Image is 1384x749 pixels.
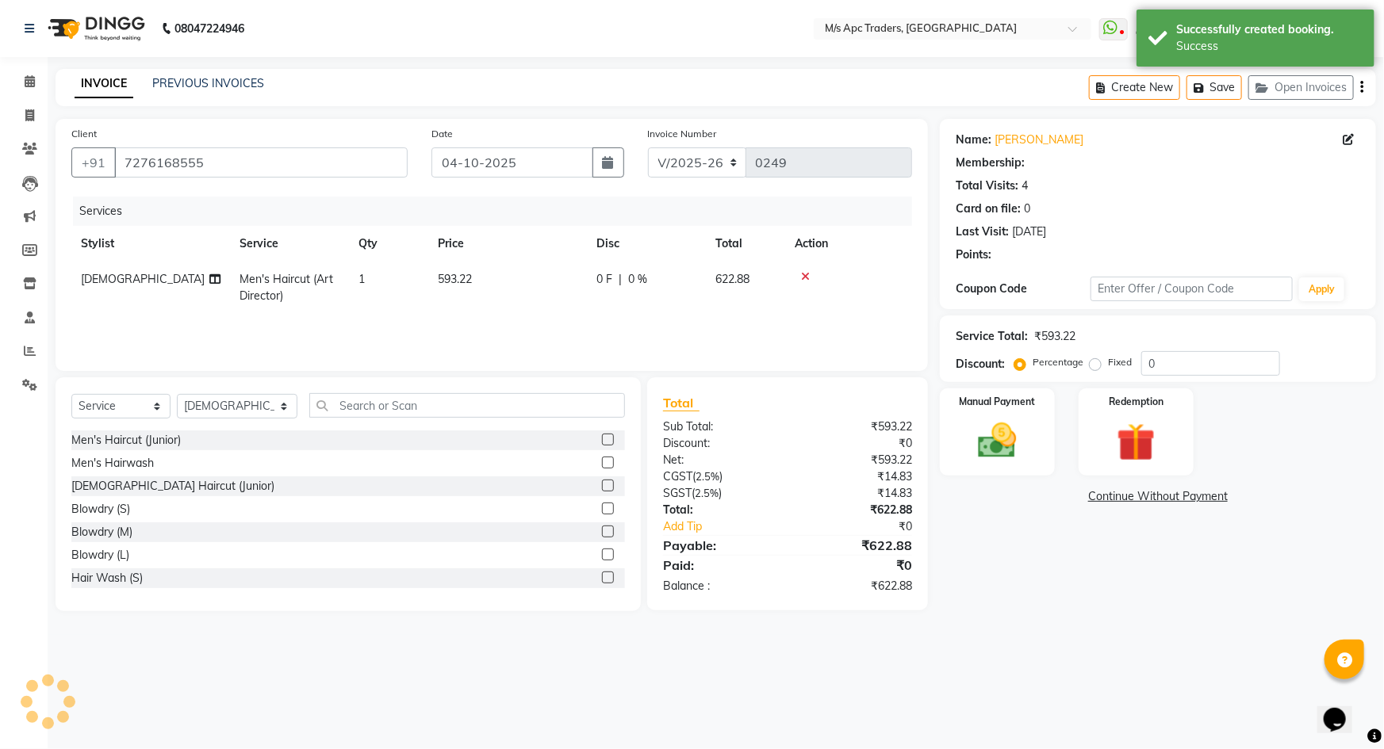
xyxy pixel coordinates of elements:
div: Name: [956,132,991,148]
div: ₹593.22 [788,418,924,435]
button: +91 [71,147,116,178]
input: Enter Offer / Coupon Code [1091,277,1293,301]
div: ₹14.83 [788,468,924,485]
div: [DATE] [1012,224,1046,240]
label: Invoice Number [648,127,717,141]
div: Success [1176,38,1363,55]
label: Redemption [1109,395,1164,409]
div: ( ) [651,468,788,485]
div: Coupon Code [956,281,1091,297]
span: 0 % [628,271,647,288]
th: Stylist [71,226,230,262]
label: Date [431,127,453,141]
div: Balance : [651,578,788,594]
img: logo [40,6,149,51]
div: Payable: [651,536,788,555]
div: ( ) [651,485,788,502]
b: 08047224946 [174,6,244,51]
span: 2.5% [696,470,719,483]
span: [DEMOGRAPHIC_DATA] [81,272,205,286]
div: Sub Total: [651,418,788,435]
th: Action [785,226,912,262]
a: Add Tip [651,518,810,535]
div: Discount: [651,435,788,452]
input: Search by Name/Mobile/Email/Code [114,147,408,178]
div: Men's Hairwash [71,455,154,472]
div: Points: [956,246,991,263]
div: Men's Haircut (Junior) [71,432,181,449]
th: Service [230,226,349,262]
a: PREVIOUS INVOICES [152,76,264,90]
div: Services [73,197,924,226]
th: Qty [349,226,428,262]
span: 1 [358,272,365,286]
label: Manual Payment [959,395,1035,409]
div: 4 [1022,178,1028,194]
div: ₹593.22 [788,452,924,468]
div: Service Total: [956,328,1028,345]
label: Percentage [1033,355,1083,369]
div: Membership: [956,155,1025,171]
div: ₹0 [788,435,924,452]
div: [DEMOGRAPHIC_DATA] Haircut (Junior) [71,478,274,495]
span: CGST [663,469,692,483]
div: Card on file: [956,201,1021,217]
th: Price [428,226,587,262]
span: | [619,271,622,288]
a: [PERSON_NAME] [995,132,1083,148]
span: 593.22 [438,272,472,286]
div: ₹0 [811,518,924,535]
label: Fixed [1108,355,1132,369]
div: Blowdry (M) [71,524,132,541]
div: Net: [651,452,788,468]
div: ₹622.88 [788,502,924,518]
span: 2.5% [695,487,719,499]
span: 622.88 [715,272,750,286]
span: SGST [663,486,692,500]
img: _gift.svg [1105,418,1167,466]
th: Total [706,226,785,262]
label: Client [71,127,97,141]
th: Disc [587,226,706,262]
div: Last Visit: [956,224,1009,240]
div: ₹622.88 [788,578,924,594]
span: Men's Haircut (Art Director) [240,272,333,303]
div: Total Visits: [956,178,1018,194]
div: ₹14.83 [788,485,924,502]
div: ₹622.88 [788,536,924,555]
span: 0 F [596,271,612,288]
button: Apply [1299,277,1344,301]
input: Search or Scan [309,393,626,418]
button: Create New [1089,75,1180,100]
div: Hair Wash (S) [71,570,143,587]
a: INVOICE [75,70,133,98]
div: Blowdry (L) [71,547,129,564]
div: Blowdry (S) [71,501,130,518]
button: Save [1187,75,1242,100]
button: Open Invoices [1248,75,1354,100]
div: ₹0 [788,556,924,575]
iframe: chat widget [1317,686,1368,733]
div: ₹593.22 [1034,328,1075,345]
div: Total: [651,502,788,518]
div: Successfully created booking. [1176,21,1363,38]
div: 0 [1024,201,1030,217]
span: Total [663,395,700,411]
div: Paid: [651,556,788,575]
div: Discount: [956,356,1005,373]
a: Continue Without Payment [943,488,1373,505]
img: _cash.svg [966,418,1029,463]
